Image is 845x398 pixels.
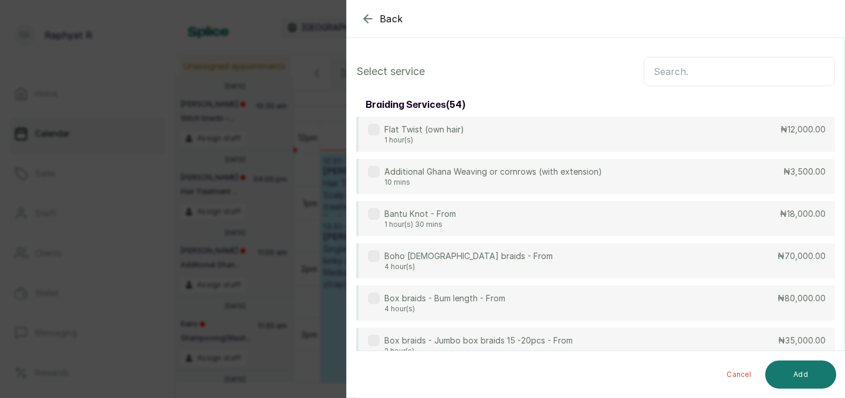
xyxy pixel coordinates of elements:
[780,208,826,220] p: ₦18,000.00
[780,124,826,135] p: ₦12,000.00
[384,166,602,178] p: Additional Ghana Weaving or cornrows (with extension)
[384,262,553,271] p: 4 hour(s)
[783,166,826,178] p: ₦3,500.00
[384,178,602,187] p: 10 mins
[356,63,425,80] p: Select service
[384,292,505,304] p: Box braids - Bum length - From
[384,346,573,356] p: 2 hour(s)
[384,124,464,135] p: Flat Twist (own hair)
[384,135,464,145] p: 1 hour(s)
[361,12,403,26] button: Back
[717,360,760,389] button: Cancel
[380,12,403,26] span: Back
[366,98,465,112] h3: braiding services ( 54 )
[384,208,456,220] p: Bantu Knot - From
[644,57,835,86] input: Search.
[384,335,573,346] p: Box braids - Jumbo box braids 15 -20pcs - From
[384,250,553,262] p: Boho [DEMOGRAPHIC_DATA] braids - From
[778,292,826,304] p: ₦80,000.00
[778,335,826,346] p: ₦35,000.00
[384,220,456,229] p: 1 hour(s) 30 mins
[778,250,826,262] p: ₦70,000.00
[765,360,836,389] button: Add
[384,304,505,314] p: 4 hour(s)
